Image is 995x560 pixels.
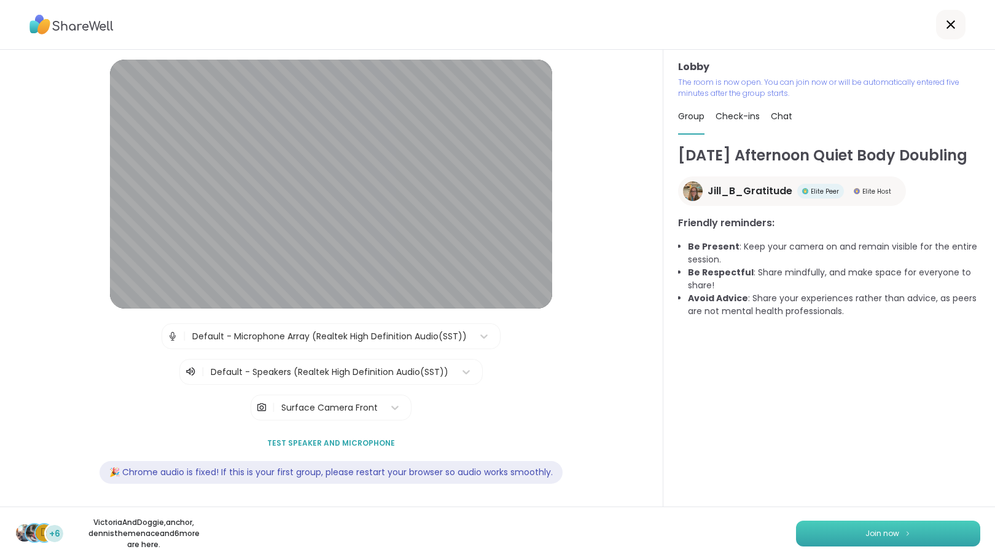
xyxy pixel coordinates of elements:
[688,266,754,278] b: Be Respectful
[26,524,43,542] img: anchor
[865,528,899,539] span: Join now
[678,60,980,74] h3: Lobby
[688,292,748,304] b: Avoid Advice
[41,525,48,541] span: d
[183,324,186,349] span: |
[862,187,891,196] span: Elite Host
[281,401,378,414] div: Surface Camera Front
[904,530,911,537] img: ShareWell Logomark
[688,292,980,318] li: : Share your experiences rather than advice, as peers are not mental health professionals.
[683,181,703,201] img: Jill_B_Gratitude
[201,365,205,379] span: |
[708,184,792,199] span: Jill_B_Gratitude
[256,395,267,420] img: Camera
[678,77,980,99] p: The room is now open. You can join now or will be automatically entered five minutes after the gr...
[678,110,704,122] span: Group
[16,524,33,542] img: VictoriaAndDoggie
[811,187,839,196] span: Elite Peer
[262,430,400,456] button: Test speaker and microphone
[192,330,467,343] div: Default - Microphone Array (Realtek High Definition Audio(SST))
[688,266,980,292] li: : Share mindfully, and make space for everyone to share!
[167,324,178,349] img: Microphone
[796,521,980,546] button: Join now
[802,188,808,194] img: Elite Peer
[29,10,114,39] img: ShareWell Logo
[49,527,60,540] span: +6
[678,216,980,231] h3: Friendly reminders:
[267,438,395,449] span: Test speaker and microphone
[716,110,760,122] span: Check-ins
[688,240,739,253] b: Be Present
[771,110,792,122] span: Chat
[688,240,980,266] li: : Keep your camera on and remain visible for the entire session.
[272,395,275,420] span: |
[678,176,906,206] a: Jill_B_GratitudeJill_B_GratitudeElite PeerElite PeerElite HostElite Host
[99,461,563,484] div: 🎉 Chrome audio is fixed! If this is your first group, please restart your browser so audio works ...
[854,188,860,194] img: Elite Host
[678,144,980,167] h1: [DATE] Afternoon Quiet Body Doubling
[75,517,213,550] p: VictoriaAndDoggie , anchor , dennisthemenace and 6 more are here.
